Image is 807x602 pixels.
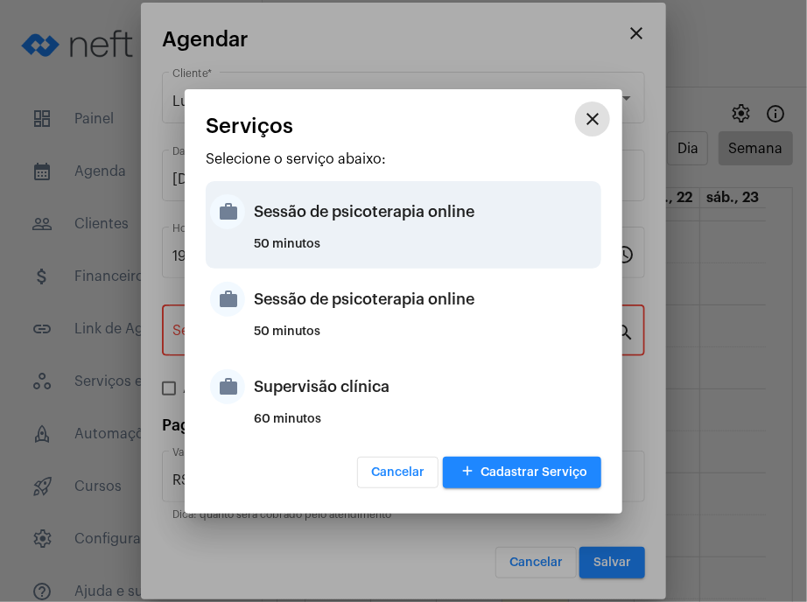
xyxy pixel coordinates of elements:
span: Serviços [206,115,293,137]
span: Cadastrar Serviço [457,466,587,479]
div: 60 minutos [254,413,597,439]
button: Cadastrar Serviço [443,457,601,488]
mat-icon: close [582,108,603,129]
div: Sessão de psicoterapia online [254,273,597,325]
mat-icon: work [210,282,245,317]
mat-icon: add [457,460,478,484]
mat-icon: work [210,369,245,404]
p: Selecione o serviço abaixo: [206,151,601,167]
div: Sessão de psicoterapia online [254,185,597,238]
button: Cancelar [357,457,439,488]
span: Cancelar [371,466,425,479]
mat-icon: work [210,194,245,229]
div: 50 minutos [254,325,597,352]
div: Supervisão clínica [254,360,597,413]
div: 50 minutos [254,238,597,264]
